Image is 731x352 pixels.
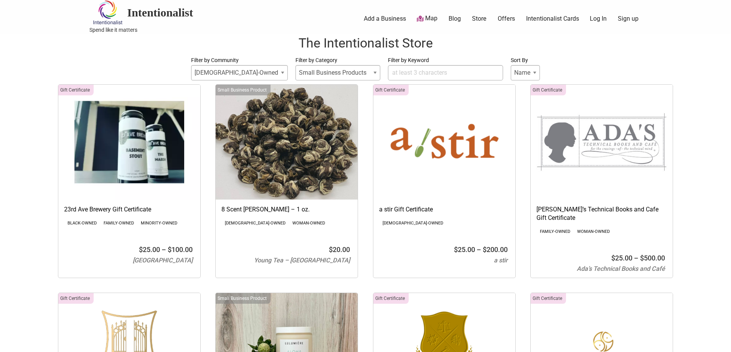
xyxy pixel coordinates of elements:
bdi: 100.00 [168,246,193,254]
div: Click to show only this category [531,293,566,304]
h1: The Intentionalist Store [8,34,723,52]
span: $ [454,246,458,254]
div: Click to show only this category [58,293,94,304]
h3: 23rd Ave Brewery Gift Certificate [64,205,195,214]
img: Adas Technical Books and Cafe Logo [531,85,673,200]
div: Click to show only this category [373,293,409,304]
span: $ [168,246,172,254]
img: Young Tea 8 Scent Jasmine Green Pearl [216,85,358,200]
a: Store [472,15,487,23]
bdi: 200.00 [483,246,508,254]
bdi: 25.00 [139,246,160,254]
a: Offers [498,15,515,23]
label: Filter by Community [191,56,288,65]
div: Click to show only this category [216,85,271,95]
label: Filter by Category [295,56,380,65]
li: Click to show only this community [381,219,445,227]
h2: Intentionalist [127,5,193,21]
span: – [162,246,166,254]
li: Click to show only this community [223,219,287,227]
bdi: 25.00 [454,246,475,254]
h3: [PERSON_NAME]’s Technical Books and Cafe Gift Certificate [536,205,667,223]
li: Click to show only this community [538,228,572,236]
span: Young Tea – [GEOGRAPHIC_DATA] [254,257,350,264]
span: $ [139,246,143,254]
bdi: 500.00 [640,254,665,262]
li: Click to show only this community [139,219,179,227]
span: $ [611,254,615,262]
div: Click to show only this category [373,85,409,95]
a: Map [417,14,437,23]
li: Click to show only this community [575,228,612,236]
a: Add a Business [364,15,406,23]
div: Click to show only this category [58,85,94,95]
bdi: 20.00 [329,246,350,254]
span: – [634,254,639,262]
p: Spend like it matters [89,26,236,34]
label: Filter by Keyword [388,56,503,65]
div: Click to show only this category [216,293,271,304]
li: Click to show only this community [290,219,327,227]
bdi: 25.00 [611,254,632,262]
span: [GEOGRAPHIC_DATA] [133,257,193,264]
div: Click to show only this category [531,85,566,95]
a: Intentionalist Cards [526,15,579,23]
li: Click to show only this community [102,219,136,227]
a: Blog [449,15,461,23]
span: $ [329,246,333,254]
h3: a stir Gift Certificate [379,205,510,214]
h3: 8 Scent [PERSON_NAME] – 1 oz. [221,205,352,214]
li: Click to show only this community [66,219,99,227]
span: $ [483,246,487,254]
a: Log In [590,15,607,23]
label: Sort By [511,56,540,65]
input: at least 3 characters [388,65,503,80]
span: Ada’s Technical Books and Café [577,265,665,272]
a: Sign up [618,15,639,23]
span: – [477,246,481,254]
span: a stir [494,257,508,264]
span: $ [640,254,644,262]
